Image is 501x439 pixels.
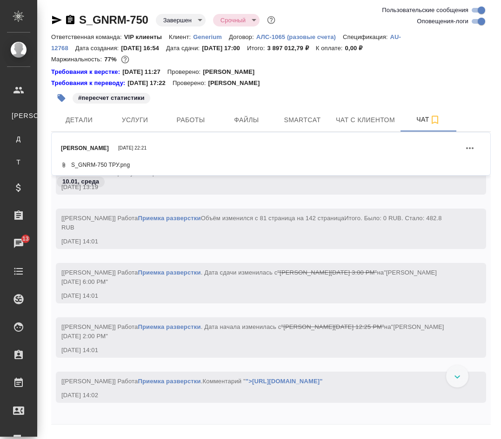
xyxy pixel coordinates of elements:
[160,16,194,24] button: Завершен
[256,33,343,40] a: АЛС-1065 (разовые счета)
[429,114,441,125] svg: Подписаться
[224,114,269,126] span: Файлы
[57,114,101,126] span: Детали
[61,159,472,170] div: S_GNRM-750 ТРУ.png
[51,67,122,77] div: Нажми, чтобы открыть папку с инструкцией
[65,14,76,26] button: Скопировать ссылку
[12,157,26,167] span: Т
[138,378,200,385] a: Приемка разверстки
[246,378,323,385] a: ">[URL][DOMAIN_NAME]"
[229,33,256,40] p: Договор:
[113,114,157,126] span: Услуги
[127,79,173,88] p: [DATE] 17:22
[417,17,468,26] span: Оповещения-логи
[193,33,229,40] a: Generium
[459,137,481,159] button: Действия
[17,234,34,243] span: 13
[7,153,30,171] a: Т
[7,106,30,125] a: [PERSON_NAME]
[62,177,99,186] p: 10.01, среда
[213,14,260,26] div: Завершен
[61,378,323,385] span: [[PERSON_NAME]] Работа .
[267,45,315,52] p: 3 897 012,79 ₽
[61,291,454,301] div: [DATE] 14:01
[61,237,454,246] div: [DATE] 14:01
[345,45,370,52] p: 0,00 ₽
[203,67,261,77] p: [PERSON_NAME]
[61,323,444,340] span: [[PERSON_NAME]] Работа . Дата начала изменилась с на
[169,33,193,40] p: Клиент:
[166,45,202,52] p: Дата сдачи:
[202,378,322,385] span: Комментарий "
[247,45,267,52] p: Итого:
[168,114,213,126] span: Работы
[138,269,200,276] a: Приемка разверстки
[138,323,200,330] a: Приемка разверстки
[138,215,200,222] a: Приемка разверстки
[78,93,145,103] p: #пересчет статистики
[406,114,451,125] span: Чат
[265,14,277,26] button: Доп статусы указывают на важность/срочность заказа
[118,146,147,151] span: [DATE] 22:21
[72,93,151,101] span: пересчет статистики
[61,215,443,231] span: [[PERSON_NAME]] Работа Объём изменился с 81 страница на 142 страница
[156,14,206,26] div: Завершен
[79,13,148,26] a: S_GNRM-750
[51,79,127,88] div: Нажми, чтобы открыть папку с инструкцией
[51,56,104,63] p: Маржинальность:
[336,114,395,126] span: Чат с клиентом
[173,79,208,88] p: Проверено:
[51,67,122,77] a: Требования к верстке:
[119,53,131,66] button: 867817.52 RUB; 11695.70 UAH;
[202,45,247,52] p: [DATE] 17:00
[51,88,72,108] button: Добавить тэг
[280,114,325,126] span: Smartcat
[2,232,35,255] a: 13
[51,79,127,88] a: Требования к переводу:
[104,56,119,63] p: 77%
[61,145,109,151] span: [PERSON_NAME]
[122,67,167,77] p: [DATE] 11:27
[61,346,454,355] div: [DATE] 14:01
[61,391,454,400] div: [DATE] 14:02
[208,79,267,88] p: [PERSON_NAME]
[382,6,468,15] span: Пользовательские сообщения
[277,269,377,276] span: "[PERSON_NAME][DATE] 3:00 PM"
[12,134,26,144] span: Д
[51,14,62,26] button: Скопировать ссылку для ЯМессенджера
[75,45,121,52] p: Дата создания:
[124,33,169,40] p: VIP клиенты
[218,16,248,24] button: Срочный
[51,33,124,40] p: Ответственная команда:
[12,111,26,120] span: [PERSON_NAME]
[343,33,390,40] p: Спецификация:
[121,45,166,52] p: [DATE] 16:54
[167,67,203,77] p: Проверено:
[7,130,30,148] a: Д
[281,323,384,330] span: "[PERSON_NAME][DATE] 12:25 PM"
[61,269,437,285] span: [[PERSON_NAME]] Работа . Дата сдачи изменилась с на
[316,45,345,52] p: К оплате:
